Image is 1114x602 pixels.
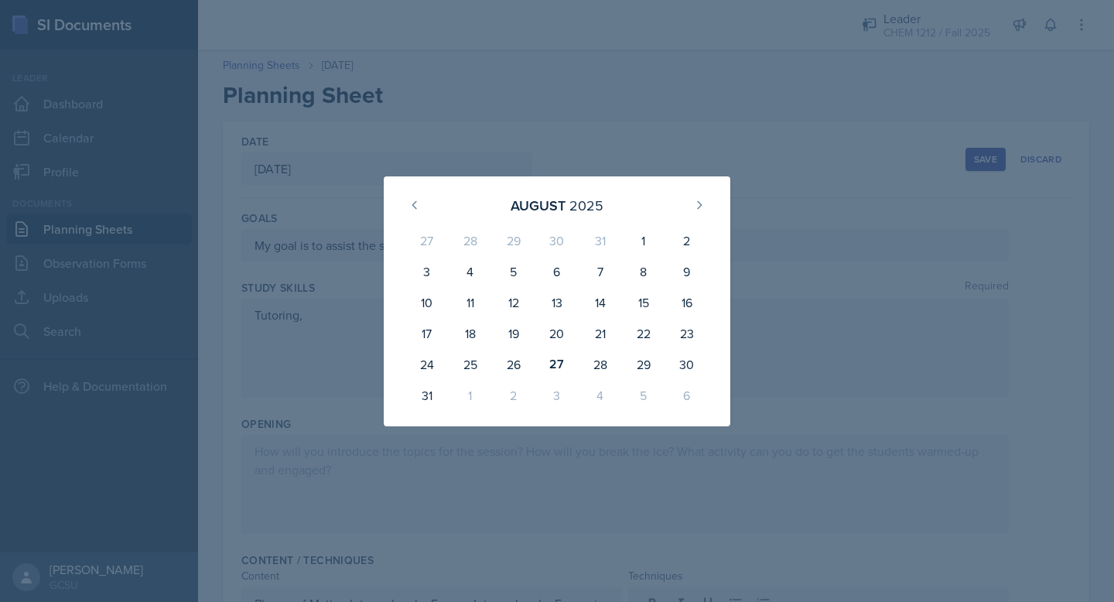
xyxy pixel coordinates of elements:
[449,318,492,349] div: 18
[622,349,665,380] div: 29
[492,318,535,349] div: 19
[405,225,449,256] div: 27
[449,380,492,411] div: 1
[579,349,622,380] div: 28
[579,287,622,318] div: 14
[665,287,709,318] div: 16
[579,380,622,411] div: 4
[511,195,566,216] div: August
[665,380,709,411] div: 6
[622,256,665,287] div: 8
[492,380,535,411] div: 2
[405,380,449,411] div: 31
[665,225,709,256] div: 2
[569,195,603,216] div: 2025
[535,225,579,256] div: 30
[622,380,665,411] div: 5
[492,256,535,287] div: 5
[449,256,492,287] div: 4
[535,349,579,380] div: 27
[405,256,449,287] div: 3
[665,349,709,380] div: 30
[535,287,579,318] div: 13
[405,318,449,349] div: 17
[535,318,579,349] div: 20
[622,318,665,349] div: 22
[449,287,492,318] div: 11
[449,349,492,380] div: 25
[492,225,535,256] div: 29
[449,225,492,256] div: 28
[579,256,622,287] div: 7
[665,318,709,349] div: 23
[492,287,535,318] div: 12
[665,256,709,287] div: 9
[535,380,579,411] div: 3
[579,318,622,349] div: 21
[405,287,449,318] div: 10
[579,225,622,256] div: 31
[622,287,665,318] div: 15
[492,349,535,380] div: 26
[535,256,579,287] div: 6
[405,349,449,380] div: 24
[622,225,665,256] div: 1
